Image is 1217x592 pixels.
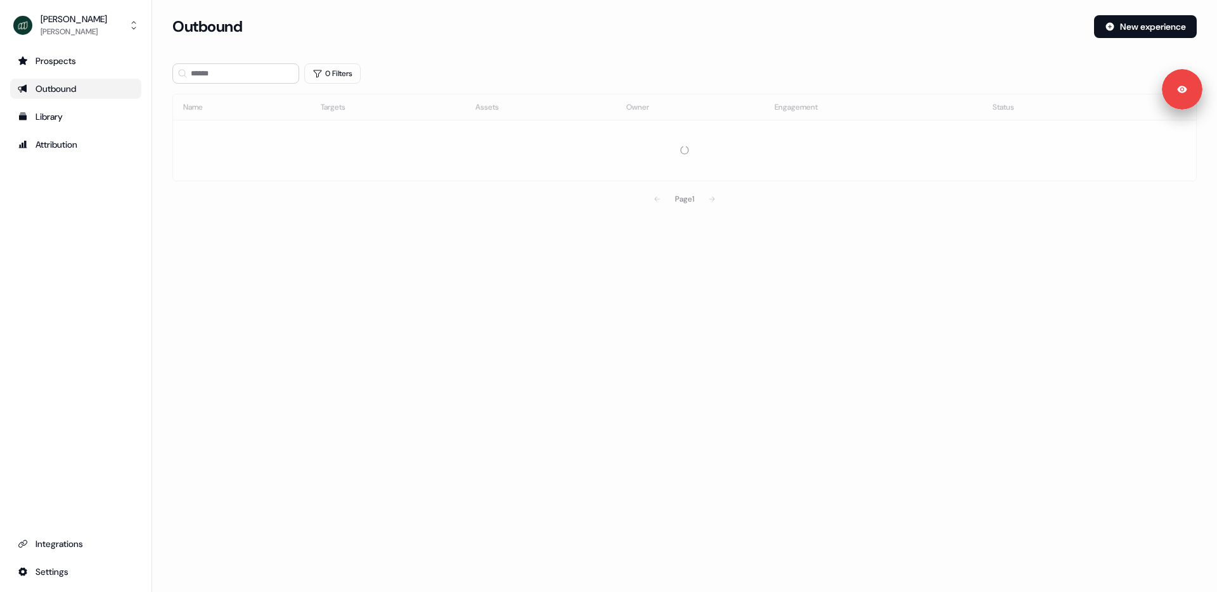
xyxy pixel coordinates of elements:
[10,134,141,155] a: Go to attribution
[18,138,134,151] div: Attribution
[10,51,141,71] a: Go to prospects
[304,63,361,84] button: 0 Filters
[41,13,107,25] div: [PERSON_NAME]
[10,10,141,41] button: [PERSON_NAME][PERSON_NAME]
[18,565,134,578] div: Settings
[18,537,134,550] div: Integrations
[18,110,134,123] div: Library
[41,25,107,38] div: [PERSON_NAME]
[18,55,134,67] div: Prospects
[10,79,141,99] a: Go to outbound experience
[10,562,141,582] a: Go to integrations
[10,534,141,554] a: Go to integrations
[1094,15,1197,38] button: New experience
[18,82,134,95] div: Outbound
[172,17,242,36] h3: Outbound
[10,106,141,127] a: Go to templates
